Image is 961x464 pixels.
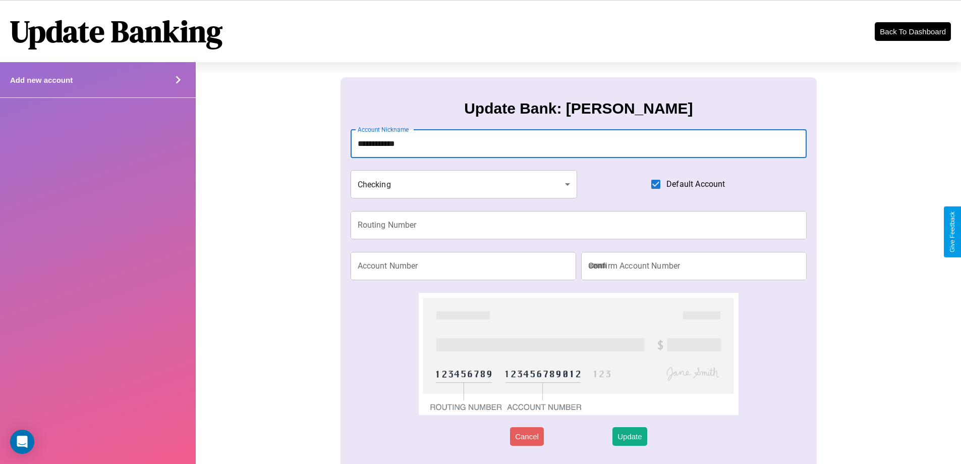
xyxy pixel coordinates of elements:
div: Checking [351,170,578,198]
h1: Update Banking [10,11,222,52]
div: Open Intercom Messenger [10,430,34,454]
h3: Update Bank: [PERSON_NAME] [464,100,693,117]
h4: Add new account [10,76,73,84]
div: Give Feedback [949,212,956,252]
button: Cancel [510,427,544,446]
button: Back To Dashboard [875,22,951,41]
img: check [419,293,738,415]
button: Update [612,427,647,446]
span: Default Account [666,178,725,190]
label: Account Nickname [358,125,409,134]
